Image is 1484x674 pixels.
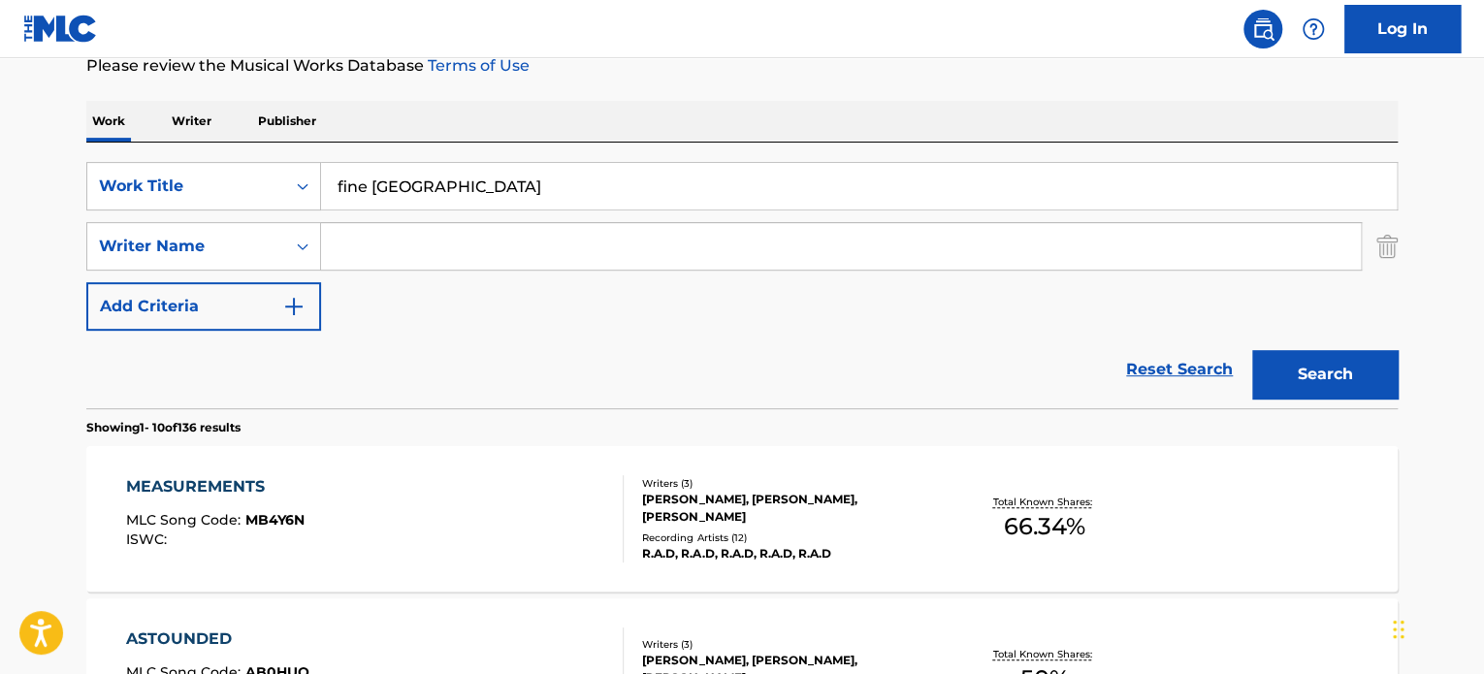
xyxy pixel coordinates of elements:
p: Showing 1 - 10 of 136 results [86,419,241,436]
img: help [1302,17,1325,41]
div: Recording Artists ( 12 ) [642,530,935,545]
p: Total Known Shares: [992,495,1096,509]
button: Search [1252,350,1398,399]
button: Add Criteria [86,282,321,331]
p: Please review the Musical Works Database [86,54,1398,78]
a: MEASUREMENTSMLC Song Code:MB4Y6NISWC:Writers (3)[PERSON_NAME], [PERSON_NAME], [PERSON_NAME]Record... [86,446,1398,592]
img: 9d2ae6d4665cec9f34b9.svg [282,295,306,318]
span: MLC Song Code : [126,511,245,529]
iframe: Chat Widget [1387,581,1484,674]
div: Writer Name [99,235,274,258]
div: Help [1294,10,1333,48]
span: ISWC : [126,530,172,548]
div: Drag [1393,600,1404,658]
div: Writers ( 3 ) [642,476,935,491]
span: MB4Y6N [245,511,305,529]
div: ASTOUNDED [126,627,309,651]
img: Delete Criterion [1376,222,1398,271]
div: R.A.D, R.A.D, R.A.D, R.A.D, R.A.D [642,545,935,562]
p: Total Known Shares: [992,647,1096,661]
p: Publisher [252,101,322,142]
img: MLC Logo [23,15,98,43]
form: Search Form [86,162,1398,408]
span: 66.34 % [1004,509,1085,544]
a: Log In [1344,5,1461,53]
a: Reset Search [1116,348,1242,391]
p: Writer [166,101,217,142]
div: [PERSON_NAME], [PERSON_NAME], [PERSON_NAME] [642,491,935,526]
div: Work Title [99,175,274,198]
a: Public Search [1243,10,1282,48]
img: search [1251,17,1274,41]
a: Terms of Use [424,56,530,75]
div: Writers ( 3 ) [642,637,935,652]
p: Work [86,101,131,142]
div: MEASUREMENTS [126,475,305,498]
